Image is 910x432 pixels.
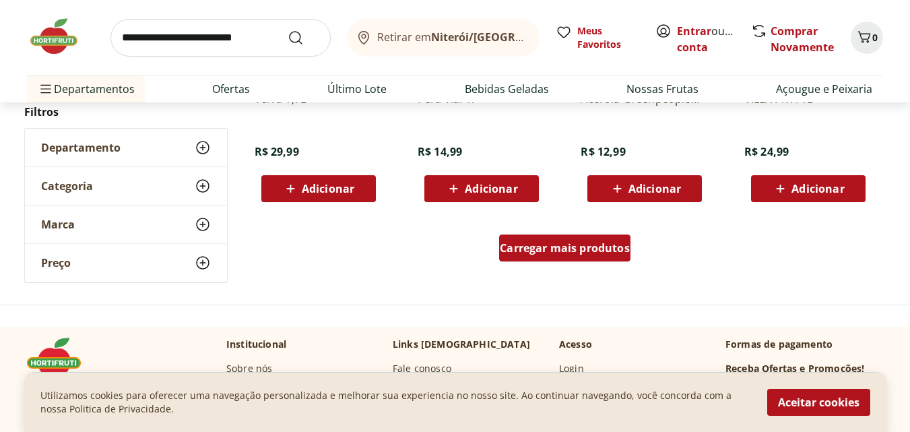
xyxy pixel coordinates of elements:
[347,19,540,57] button: Retirar emNiterói/[GEOGRAPHIC_DATA]
[40,389,751,416] p: Utilizamos cookies para oferecer uma navegação personalizada e melhorar sua experiencia no nosso ...
[226,362,272,375] a: Sobre nós
[25,244,227,282] button: Preço
[41,179,93,193] span: Categoria
[851,22,883,54] button: Carrinho
[27,338,94,378] img: Hortifruti
[577,24,639,51] span: Meus Favoritos
[556,24,639,51] a: Meus Favoritos
[424,175,539,202] button: Adicionar
[559,338,592,351] p: Acesso
[41,256,71,270] span: Preço
[626,81,698,97] a: Nossas Frutas
[677,24,751,55] a: Criar conta
[110,19,331,57] input: search
[559,362,584,375] a: Login
[725,338,883,351] p: Formas de pagamento
[226,338,286,351] p: Institucional
[628,183,681,194] span: Adicionar
[24,98,228,125] h2: Filtros
[25,167,227,205] button: Categoria
[41,141,121,154] span: Departamento
[499,235,630,267] a: Carregar mais produtos
[288,30,320,46] button: Submit Search
[767,389,870,416] button: Aceitar cookies
[725,362,864,375] h3: Receba Ofertas e Promoções!
[302,183,354,194] span: Adicionar
[393,362,451,375] a: Fale conosco
[38,73,54,105] button: Menu
[25,129,227,166] button: Departamento
[27,16,94,57] img: Hortifruti
[431,30,585,44] b: Niterói/[GEOGRAPHIC_DATA]
[677,24,711,38] a: Entrar
[255,144,299,159] span: R$ 29,99
[776,81,872,97] a: Açougue e Peixaria
[791,183,844,194] span: Adicionar
[751,175,866,202] button: Adicionar
[418,144,462,159] span: R$ 14,99
[587,175,702,202] button: Adicionar
[581,144,625,159] span: R$ 12,99
[500,243,630,253] span: Carregar mais produtos
[393,338,530,351] p: Links [DEMOGRAPHIC_DATA]
[377,31,526,43] span: Retirar em
[327,81,387,97] a: Último Lote
[465,81,549,97] a: Bebidas Geladas
[261,175,376,202] button: Adicionar
[771,24,834,55] a: Comprar Novamente
[38,73,135,105] span: Departamentos
[677,23,737,55] span: ou
[25,206,227,243] button: Marca
[744,144,789,159] span: R$ 24,99
[212,81,250,97] a: Ofertas
[41,218,75,231] span: Marca
[872,31,878,44] span: 0
[465,183,517,194] span: Adicionar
